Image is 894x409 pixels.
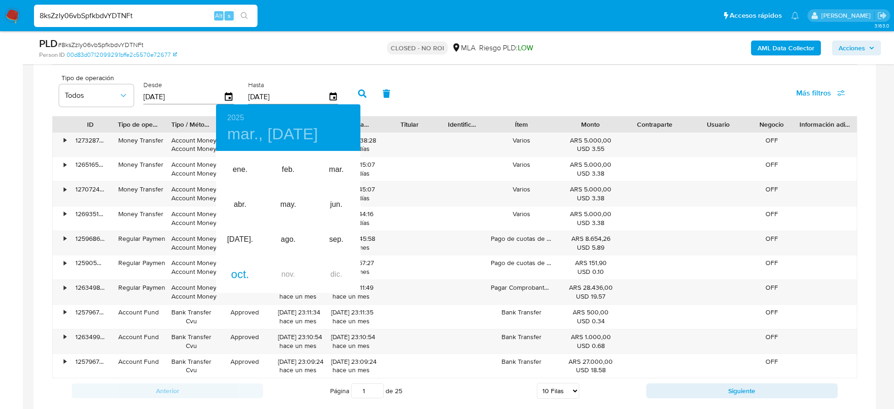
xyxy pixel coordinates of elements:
div: ago. [264,222,312,257]
button: mar., [DATE] [227,124,318,144]
div: oct. [216,257,264,292]
div: feb. [264,152,312,187]
button: 2025 [227,111,244,124]
div: abr. [216,187,264,222]
div: [DATE]. [216,222,264,257]
div: may. [264,187,312,222]
div: jun. [312,187,360,222]
div: sep. [312,222,360,257]
div: ene. [216,152,264,187]
div: mar. [312,152,360,187]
